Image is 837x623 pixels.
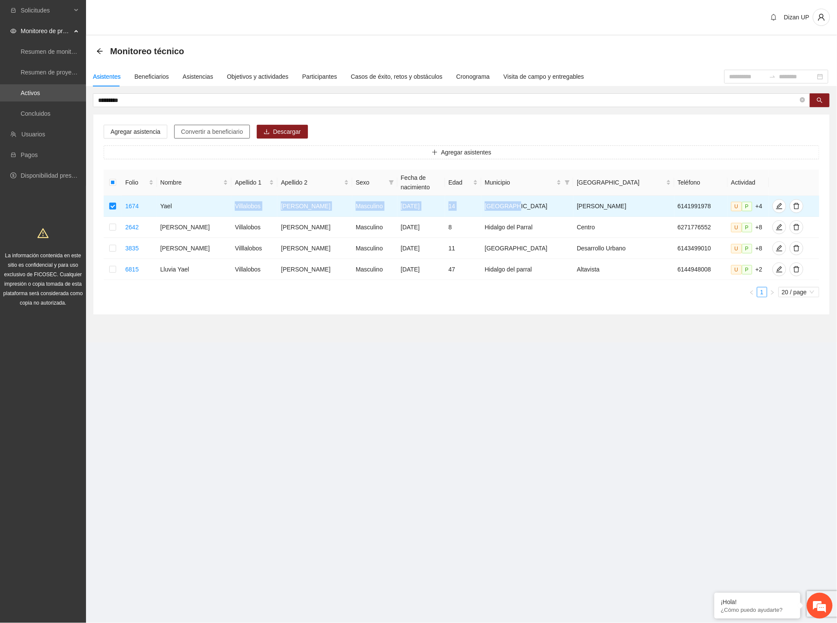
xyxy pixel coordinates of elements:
[779,287,819,297] div: Page Size
[21,2,71,19] span: Solicitudes
[110,44,184,58] span: Monitoreo técnico
[769,73,776,80] span: swap-right
[397,238,445,259] td: [DATE]
[397,196,445,217] td: [DATE]
[721,607,794,613] p: ¿Cómo puedo ayudarte?
[563,176,572,189] span: filter
[37,228,49,239] span: warning
[96,48,103,55] span: arrow-left
[157,259,232,280] td: Lluvia Yael
[728,259,769,280] td: +2
[273,127,301,136] span: Descargar
[810,93,830,107] button: search
[481,238,573,259] td: [GEOGRAPHIC_DATA]
[387,176,396,189] span: filter
[731,202,742,211] span: U
[277,217,352,238] td: [PERSON_NAME]
[449,178,471,187] span: Edad
[352,196,397,217] td: Masculino
[573,196,674,217] td: [PERSON_NAME]
[800,97,805,102] span: close-circle
[731,244,742,253] span: U
[485,178,555,187] span: Municipio
[125,245,138,252] a: 3835
[445,217,481,238] td: 8
[397,217,445,238] td: [DATE]
[770,290,775,295] span: right
[160,178,222,187] span: Nombre
[352,238,397,259] td: Masculino
[481,259,573,280] td: Hidalgo del parral
[445,259,481,280] td: 47
[749,290,754,295] span: left
[231,217,277,238] td: Villalobos
[728,217,769,238] td: +8
[235,178,268,187] span: Apellido 1
[4,235,164,265] textarea: Escriba su mensaje y pulse “Intro”
[767,14,780,21] span: bell
[96,48,103,55] div: Back
[573,217,674,238] td: Centro
[728,170,769,196] th: Actividad
[10,28,16,34] span: eye
[790,266,803,273] span: delete
[441,148,492,157] span: Agregar asistentes
[10,7,16,13] span: inbox
[231,170,277,196] th: Apellido 1
[757,287,767,297] a: 1
[674,217,728,238] td: 6271776552
[21,48,83,55] a: Resumen de monitoreo
[45,44,145,55] div: Chatee con nosotros ahora
[481,217,573,238] td: Hidalgo del Parral
[125,203,138,210] a: 1674
[728,196,769,217] td: +4
[565,180,570,185] span: filter
[773,266,786,273] span: edit
[264,129,270,136] span: download
[50,115,119,202] span: Estamos en línea.
[674,259,728,280] td: 6144948008
[21,22,71,40] span: Monitoreo de proyectos
[456,72,490,81] div: Cronograma
[800,96,805,105] span: close-circle
[277,196,352,217] td: [PERSON_NAME]
[772,241,786,255] button: edit
[790,220,803,234] button: delete
[104,125,167,139] button: Agregar asistencia
[481,196,573,217] td: [GEOGRAPHIC_DATA]
[227,72,289,81] div: Objetivos y actividades
[181,127,243,136] span: Convertir a beneficiario
[157,217,232,238] td: [PERSON_NAME]
[742,265,752,274] span: P
[767,10,781,24] button: bell
[157,170,232,196] th: Nombre
[231,196,277,217] td: Villalobos
[772,199,786,213] button: edit
[817,97,823,104] span: search
[157,238,232,259] td: [PERSON_NAME]
[773,203,786,210] span: edit
[772,220,786,234] button: edit
[674,170,728,196] th: Teléfono
[747,287,757,297] li: Previous Page
[769,73,776,80] span: to
[125,178,147,187] span: Folio
[135,72,169,81] div: Beneficiarios
[302,72,337,81] div: Participantes
[277,259,352,280] td: [PERSON_NAME]
[445,238,481,259] td: 11
[174,125,250,139] button: Convertir a beneficiario
[504,72,584,81] div: Visita de campo y entregables
[231,238,277,259] td: Villlalobos
[813,9,830,26] button: user
[573,238,674,259] td: Desarrollo Urbano
[790,224,803,231] span: delete
[125,266,138,273] a: 6815
[577,178,664,187] span: [GEOGRAPHIC_DATA]
[772,262,786,276] button: edit
[790,262,803,276] button: delete
[773,245,786,252] span: edit
[122,170,157,196] th: Folio
[790,241,803,255] button: delete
